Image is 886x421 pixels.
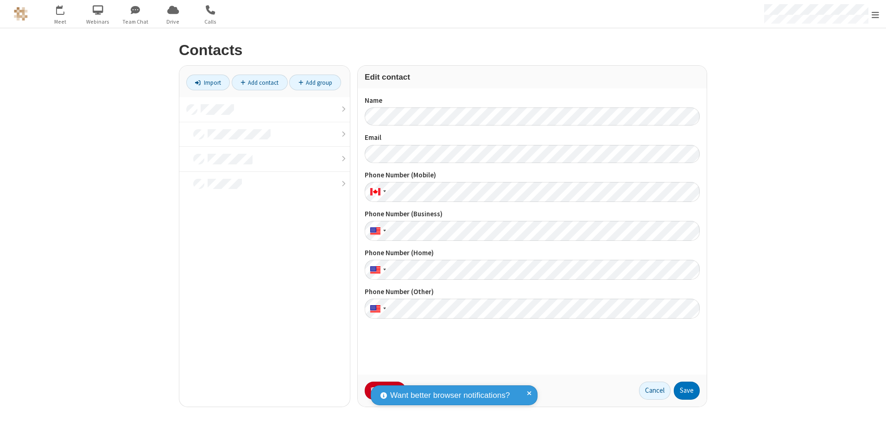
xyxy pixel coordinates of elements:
img: QA Selenium DO NOT DELETE OR CHANGE [14,7,28,21]
span: Want better browser notifications? [390,390,510,402]
a: Add contact [232,75,288,90]
div: United States: + 1 [365,260,389,280]
a: Import [186,75,230,90]
span: Webinars [81,18,115,26]
h2: Contacts [179,42,707,58]
div: Canada: + 1 [365,182,389,202]
span: Drive [156,18,190,26]
label: Phone Number (Other) [365,287,700,297]
div: United States: + 1 [365,221,389,241]
span: Team Chat [118,18,153,26]
h3: Edit contact [365,73,700,82]
label: Email [365,132,700,143]
label: Name [365,95,700,106]
button: Save [674,382,700,400]
div: United States: + 1 [365,299,389,319]
span: Meet [43,18,78,26]
label: Phone Number (Mobile) [365,170,700,181]
span: Calls [193,18,228,26]
button: Cancel [639,382,671,400]
button: Delete [365,382,406,400]
div: 1 [63,5,69,12]
label: Phone Number (Home) [365,248,700,258]
a: Add group [289,75,341,90]
label: Phone Number (Business) [365,209,700,220]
